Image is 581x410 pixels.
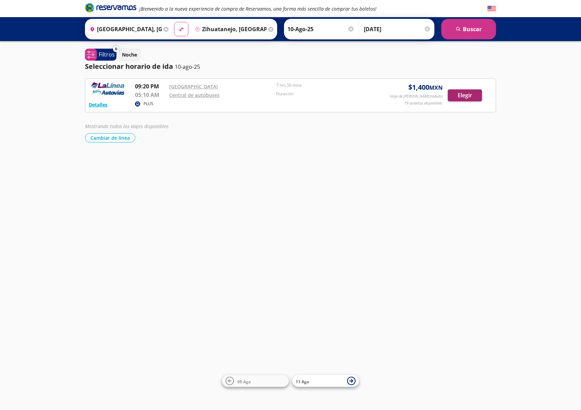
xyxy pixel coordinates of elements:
em: Mostrando todos los viajes disponibles [85,123,169,129]
p: Noche [122,51,137,58]
button: Detalles [89,101,108,108]
p: Seleccionar horario de ida [85,61,173,72]
button: 0Filtros [85,49,116,61]
span: $ 1,400 [408,82,443,92]
p: PLUS [144,101,153,107]
button: 09 Ago [222,375,289,387]
button: Buscar [441,19,496,39]
input: Buscar Origen [87,21,162,38]
p: 09:20 PM [135,82,166,90]
button: Elegir [448,89,482,101]
button: English [487,4,496,13]
small: MXN [429,84,443,91]
i: Brand Logo [85,2,136,13]
p: Duración [276,91,380,97]
a: [GEOGRAPHIC_DATA] [169,83,218,90]
p: 10-ago-25 [175,63,200,71]
img: RESERVAMOS [89,82,126,96]
p: 7 hrs 50 mins [276,82,380,88]
p: Filtros [99,50,115,59]
p: Viaje de [PERSON_NAME]/adulto [390,94,443,99]
a: Brand Logo [85,2,136,15]
button: 11 Ago [292,375,359,387]
button: Noche [118,48,141,61]
em: ¡Bienvenido a la nueva experiencia de compra de Reservamos, una forma más sencilla de comprar tus... [139,5,376,12]
input: Opcional [364,21,431,38]
button: Cambiar de línea [85,133,135,142]
span: 11 Ago [296,378,309,384]
a: Central de autobuses [169,92,220,98]
p: 05:10 AM [135,91,166,99]
span: 0 [115,46,117,52]
input: Buscar Destino [192,21,267,38]
input: Elegir Fecha [287,21,355,38]
span: 09 Ago [237,378,251,384]
p: 19 asientos disponibles [404,100,443,106]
